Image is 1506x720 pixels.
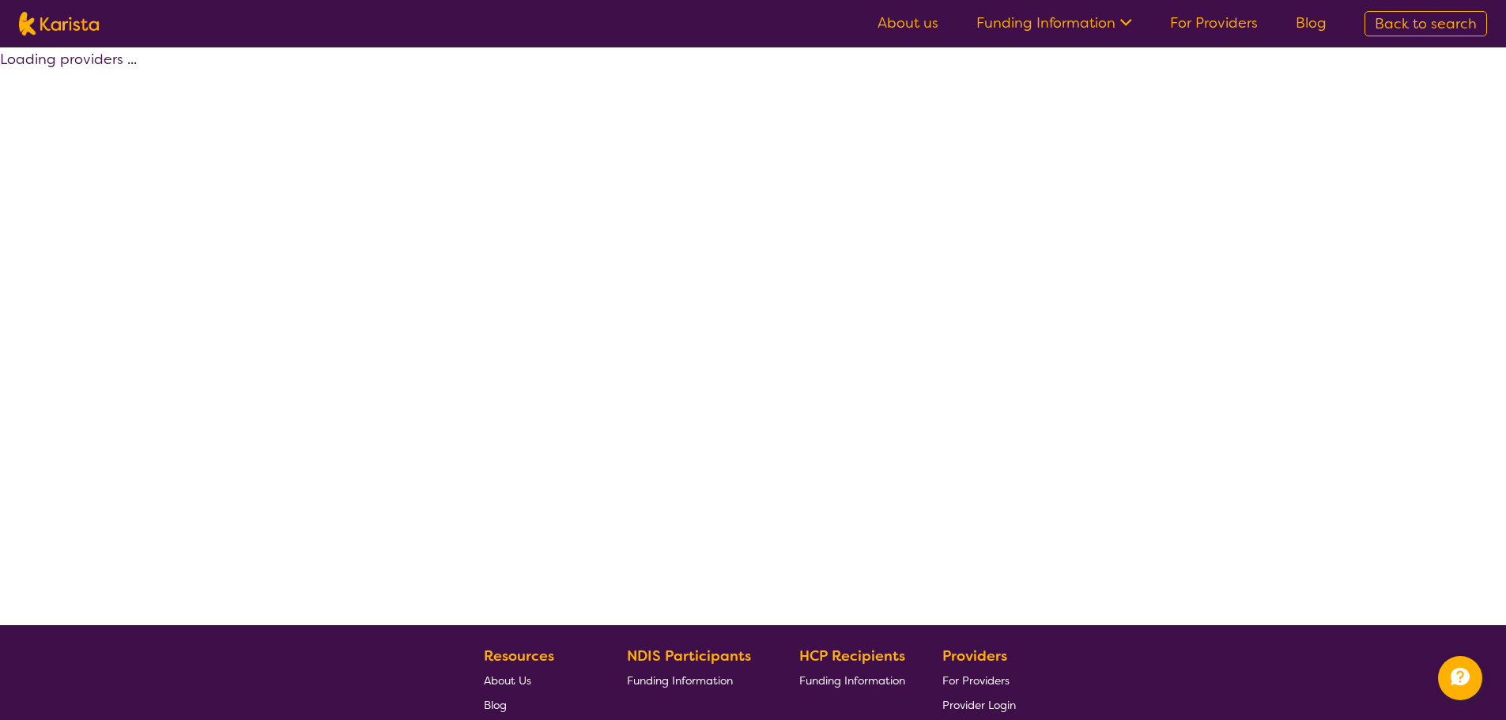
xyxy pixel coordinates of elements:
[1170,13,1258,32] a: For Providers
[942,673,1010,688] span: For Providers
[1438,656,1482,700] button: Channel Menu
[878,13,938,32] a: About us
[627,646,751,665] b: NDIS Participants
[976,13,1132,32] a: Funding Information
[484,698,507,712] span: Blog
[19,12,99,36] img: Karista logo
[484,668,590,692] a: About Us
[942,646,1007,665] b: Providers
[942,692,1016,717] a: Provider Login
[799,668,905,692] a: Funding Information
[1296,13,1327,32] a: Blog
[942,698,1016,712] span: Provider Login
[942,668,1016,692] a: For Providers
[484,692,590,717] a: Blog
[627,668,763,692] a: Funding Information
[799,673,905,688] span: Funding Information
[1364,11,1487,36] a: Back to search
[799,646,905,665] b: HCP Recipients
[627,673,733,688] span: Funding Information
[1375,14,1477,33] span: Back to search
[484,646,554,665] b: Resources
[484,673,531,688] span: About Us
